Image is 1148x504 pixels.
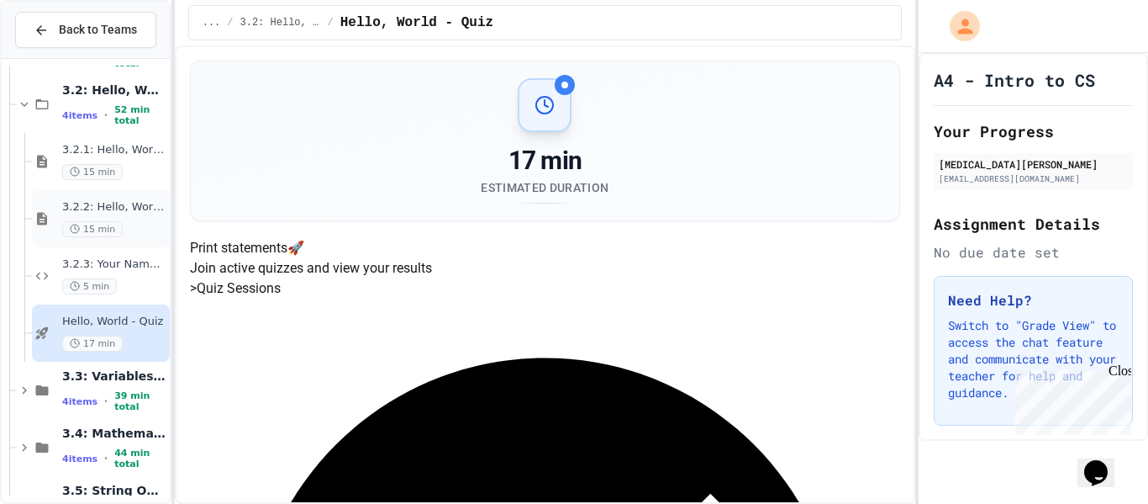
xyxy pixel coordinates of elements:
[227,16,233,29] span: /
[104,109,108,122] span: •
[328,16,334,29] span: /
[7,7,116,107] div: Chat with us now!Close
[15,12,156,48] button: Back to Teams
[934,119,1133,143] h2: Your Progress
[62,426,166,441] span: 3.4: Mathematical Operators
[939,172,1128,185] div: [EMAIL_ADDRESS][DOMAIN_NAME]
[114,448,166,470] span: 44 min total
[340,13,493,33] span: Hello, World - Quiz
[62,336,123,352] span: 17 min
[190,258,900,279] p: Join active quizzes and view your results
[104,452,108,465] span: •
[1077,437,1131,487] iframe: chat widget
[62,315,166,329] span: Hello, World - Quiz
[62,257,166,272] span: 3.2.3: Your Name and Favorite Movie
[934,68,1095,92] h1: A4 - Intro to CS
[203,16,221,29] span: ...
[1008,363,1131,435] iframe: chat widget
[481,146,608,176] div: 17 min
[62,143,166,157] span: 3.2.1: Hello, World!
[62,369,166,384] span: 3.3: Variables and Data Types
[59,21,137,39] span: Back to Teams
[948,290,1119,310] h3: Need Help?
[190,279,900,299] h5: > Quiz Sessions
[939,157,1128,172] div: [MEDICAL_DATA][PERSON_NAME]
[62,110,97,121] span: 4 items
[62,221,123,237] span: 15 min
[62,279,117,294] span: 5 min
[62,200,166,215] span: 3.2.2: Hello, World! - Review
[114,104,166,126] span: 52 min total
[934,242,1133,263] div: No due date set
[240,16,321,29] span: 3.2: Hello, World!
[62,396,97,407] span: 4 items
[62,454,97,464] span: 4 items
[934,212,1133,236] h2: Assignment Details
[948,317,1119,401] p: Switch to "Grade View" to access the chat feature and communicate with your teacher for help and ...
[62,483,166,498] span: 3.5: String Operators
[62,82,166,98] span: 3.2: Hello, World!
[932,7,984,45] div: My Account
[114,390,166,412] span: 39 min total
[190,238,900,258] h4: Print statements 🚀
[104,395,108,408] span: •
[481,179,608,196] div: Estimated Duration
[62,164,123,180] span: 15 min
